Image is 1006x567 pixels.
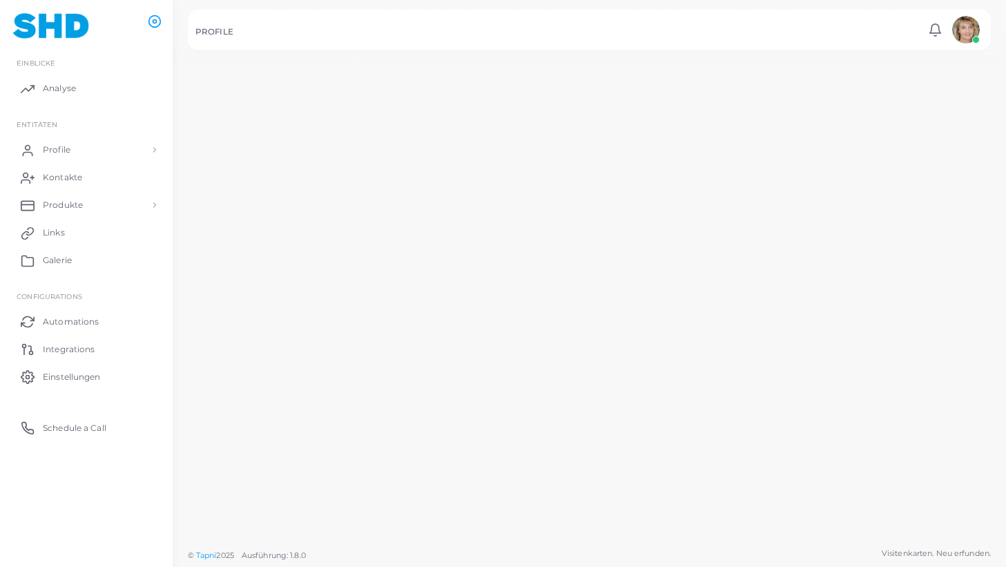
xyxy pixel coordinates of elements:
[17,120,57,128] span: ENTITÄTEN
[10,307,162,335] a: Automations
[216,550,233,561] span: 2025
[882,548,991,559] span: Visitenkarten. Neu erfunden.
[242,550,306,560] span: Ausführung: 1.8.0
[43,82,76,95] span: Analyse
[43,316,99,328] span: Automations
[10,136,162,164] a: Profile
[43,171,82,184] span: Kontakte
[17,292,82,300] span: Configurations
[10,414,162,441] a: Schedule a Call
[43,254,72,267] span: Galerie
[196,550,217,560] a: Tapni
[948,16,983,44] a: Avatar
[195,27,233,37] h5: PROFILE
[43,422,106,434] span: Schedule a Call
[17,59,55,67] span: EINBLICKE
[43,343,95,356] span: Integrations
[10,247,162,274] a: Galerie
[10,335,162,363] a: Integrations
[10,363,162,390] a: Einstellungen
[10,75,162,102] a: Analyse
[10,219,162,247] a: Links
[43,227,65,239] span: Links
[10,191,162,219] a: Produkte
[12,13,89,39] img: Logo
[43,199,83,211] span: Produkte
[952,16,980,44] img: Avatar
[188,550,306,561] span: ©
[43,144,70,156] span: Profile
[10,164,162,191] a: Kontakte
[43,371,100,383] span: Einstellungen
